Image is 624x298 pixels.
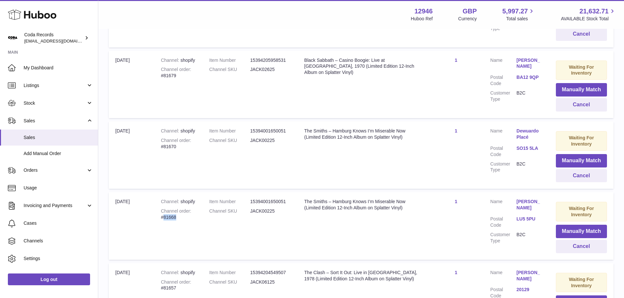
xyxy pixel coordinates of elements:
strong: Channel [161,270,180,275]
span: Channels [24,238,93,244]
span: My Dashboard [24,65,93,71]
span: Invoicing and Payments [24,202,86,209]
dt: Name [490,270,517,284]
img: haz@pcatmedia.com [8,33,18,43]
span: Cases [24,220,93,226]
strong: Waiting For Inventory [569,206,594,217]
strong: Channel order [161,279,191,285]
button: Manually Match [556,83,607,96]
span: Total sales [506,16,535,22]
dt: Name [490,128,517,142]
dd: JACK02625 [250,66,291,73]
dt: Name [490,199,517,213]
a: 1 [455,270,457,275]
button: Manually Match [556,154,607,167]
span: Sales [24,134,93,141]
strong: Channel order [161,138,191,143]
a: [PERSON_NAME] [517,57,543,70]
button: Cancel [556,27,607,41]
button: Cancel [556,169,607,183]
dd: 15394001650051 [250,199,291,205]
dt: Customer Type [490,232,517,244]
dt: Channel SKU [209,137,250,144]
div: #81668 [161,208,196,220]
div: shopify [161,57,196,63]
dt: Postal Code [490,74,517,87]
td: [DATE] [109,121,154,189]
td: [DATE] [109,51,154,118]
strong: 12946 [414,7,433,16]
span: Stock [24,100,86,106]
dt: Item Number [209,270,250,276]
div: The Smiths – Hamburg Knows I’m Miserable Now (Limited Edition 12-Inch Album on Splatter Vinyl) [304,199,422,211]
dd: JACK00225 [250,208,291,214]
span: Add Manual Order [24,150,93,157]
dt: Customer Type [490,161,517,173]
div: shopify [161,128,196,134]
span: 21,632.71 [579,7,609,16]
dt: Channel SKU [209,279,250,285]
a: [PERSON_NAME] [517,270,543,282]
div: shopify [161,270,196,276]
a: Dewuardo Placé [517,128,543,140]
a: 1 [455,58,457,63]
span: [EMAIL_ADDRESS][DOMAIN_NAME] [24,38,96,44]
strong: Channel order [161,208,191,214]
strong: Waiting For Inventory [569,135,594,147]
a: SO15 5LA [517,145,543,151]
div: shopify [161,199,196,205]
div: Huboo Ref [411,16,433,22]
td: [DATE] [109,192,154,259]
dt: Customer Type [490,90,517,102]
strong: Channel [161,58,180,63]
dt: Postal Code [490,216,517,228]
dd: 15394001650051 [250,128,291,134]
span: AVAILABLE Stock Total [561,16,616,22]
dd: B2C [517,161,543,173]
dd: 15394205958531 [250,57,291,63]
dt: Postal Code [490,145,517,158]
a: 20129 [517,287,543,293]
div: #81679 [161,66,196,79]
div: The Smiths – Hamburg Knows I’m Miserable Now (Limited Edition 12-Inch Album on Splatter Vinyl) [304,128,422,140]
dt: Item Number [209,128,250,134]
span: Sales [24,118,86,124]
div: The Clash – Sort It Out: Live in [GEOGRAPHIC_DATA], 1978 (Limited Edition 12-Inch Album on Splatt... [304,270,422,282]
dd: JACK00225 [250,137,291,144]
a: LU5 5PU [517,216,543,222]
strong: Channel order [161,67,191,72]
div: Black Sabbath – Casino Boogie: Live at [GEOGRAPHIC_DATA], 1970 (Limited Edition 12-Inch Album on ... [304,57,422,76]
div: #81657 [161,279,196,291]
a: 21,632.71 AVAILABLE Stock Total [561,7,616,22]
dt: Item Number [209,199,250,205]
dd: 15394204549507 [250,270,291,276]
dt: Item Number [209,57,250,63]
span: Listings [24,82,86,89]
strong: Waiting For Inventory [569,64,594,76]
a: 5,997.27 Total sales [502,7,536,22]
div: Coda Records [24,32,83,44]
span: Orders [24,167,86,173]
dd: B2C [517,232,543,244]
button: Cancel [556,240,607,253]
strong: Channel [161,128,180,133]
button: Cancel [556,98,607,112]
span: Usage [24,185,93,191]
strong: GBP [463,7,477,16]
button: Manually Match [556,225,607,238]
dd: B2C [517,90,543,102]
span: Settings [24,255,93,262]
a: Log out [8,273,90,285]
strong: Waiting For Inventory [569,277,594,288]
dt: Channel SKU [209,66,250,73]
a: 1 [455,128,457,133]
a: BA12 9QP [517,74,543,80]
dt: Channel SKU [209,208,250,214]
div: Currency [458,16,477,22]
dd: JACK06125 [250,279,291,285]
div: #81670 [161,137,196,150]
strong: Channel [161,199,180,204]
a: [PERSON_NAME] [517,199,543,211]
a: 1 [455,199,457,204]
dt: Name [490,57,517,71]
